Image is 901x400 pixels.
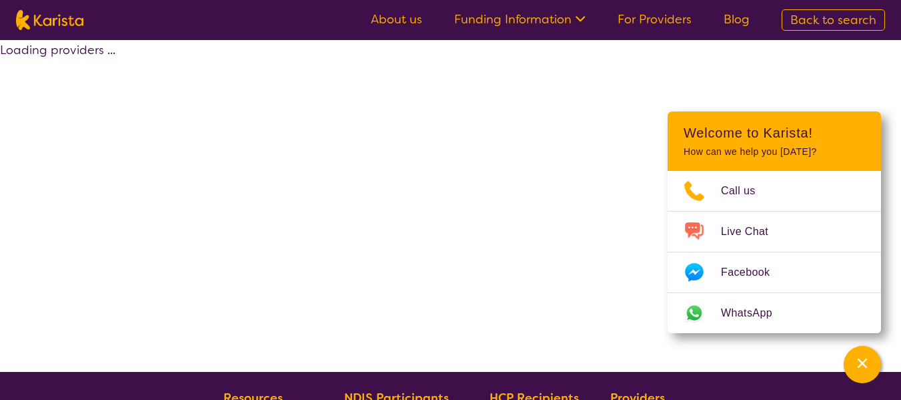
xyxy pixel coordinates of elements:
a: Web link opens in a new tab. [668,293,881,333]
ul: Choose channel [668,171,881,333]
img: Karista logo [16,10,83,30]
a: Blog [724,11,750,27]
span: Call us [721,181,772,201]
span: Facebook [721,262,786,282]
a: For Providers [618,11,692,27]
span: Back to search [790,12,876,28]
div: Channel Menu [668,112,881,333]
span: Live Chat [721,222,784,242]
button: Channel Menu [844,346,881,383]
span: WhatsApp [721,303,788,323]
a: Back to search [782,9,885,31]
a: Funding Information [454,11,586,27]
p: How can we help you [DATE]? [684,146,865,158]
h2: Welcome to Karista! [684,125,865,141]
a: About us [371,11,422,27]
